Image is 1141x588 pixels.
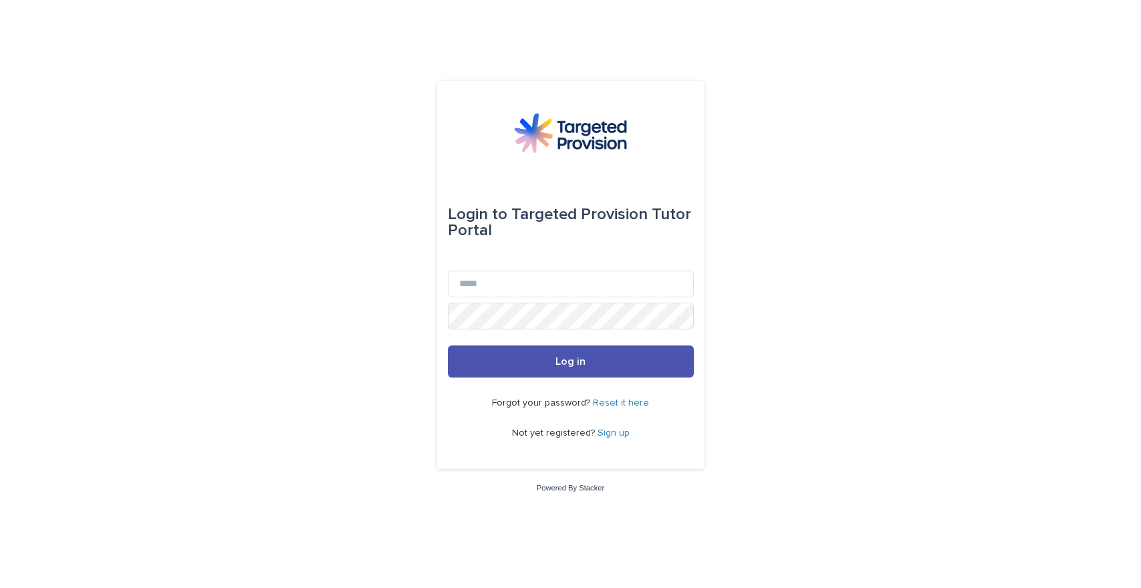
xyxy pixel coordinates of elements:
div: Targeted Provision Tutor Portal [448,196,694,249]
a: Reset it here [593,398,649,408]
button: Log in [448,345,694,378]
span: Not yet registered? [512,428,598,438]
img: M5nRWzHhSzIhMunXDL62 [514,113,626,153]
span: Login to [448,206,507,223]
a: Powered By Stacker [537,484,604,492]
span: Forgot your password? [492,398,593,408]
span: Log in [555,356,586,367]
a: Sign up [598,428,630,438]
